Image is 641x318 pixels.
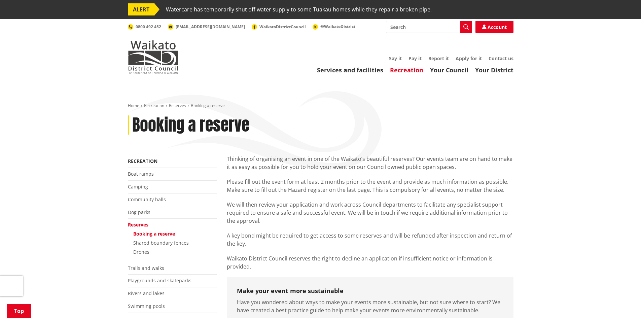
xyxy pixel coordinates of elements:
span: Watercare has temporarily shut off water supply to some Tuakau homes while they repair a broken p... [166,3,432,15]
a: Pay it [408,55,422,62]
a: Your Council [430,66,468,74]
a: Recreation [144,103,164,108]
a: Reserves [128,221,148,228]
a: Account [475,21,513,33]
a: Trails and walks [128,265,164,271]
a: Recreation [128,158,157,164]
span: @WaikatoDistrict [320,24,355,29]
a: Home [128,103,139,108]
a: Top [7,304,31,318]
p: We will then review your application and work across Council departments to facilitate any specia... [227,201,513,225]
img: Waikato District Council - Te Kaunihera aa Takiwaa o Waikato [128,40,178,74]
input: Search input [386,21,472,33]
h1: Booking a reserve [132,115,249,135]
a: Dog parks [128,209,150,215]
a: Recreation [390,66,423,74]
span: [EMAIL_ADDRESS][DOMAIN_NAME] [176,24,245,30]
a: Apply for it [456,55,482,62]
span: 0800 492 452 [136,24,161,30]
a: Report it [428,55,449,62]
a: Say it [389,55,402,62]
a: [EMAIL_ADDRESS][DOMAIN_NAME] [168,24,245,30]
a: Swimming pools [128,303,165,309]
p: Have you wondered about ways to make your events more sustainable, but not sure where to start? W... [237,298,503,314]
p: Waikato District Council reserves the right to decline an application if insufficient notice or i... [227,254,513,271]
a: WaikatoDistrictCouncil [252,24,306,30]
a: 0800 492 452 [128,24,161,30]
a: Playgrounds and skateparks [128,277,191,284]
p: A key bond might be required to get access to some reserves and will be refunded after inspection... [227,232,513,248]
a: Booking a reserve [133,231,175,237]
p: Please fill out the event form at least 2 months prior to the event and provide as much informati... [227,178,513,194]
a: @WaikatoDistrict [313,24,355,29]
a: Drones [133,249,149,255]
a: Camping [128,183,148,190]
nav: breadcrumb [128,103,513,109]
a: Contact us [489,55,513,62]
a: Community halls [128,196,166,203]
p: Thinking of organising an event in one of the Waikato’s beautiful reserves? Our events team are o... [227,155,513,171]
span: WaikatoDistrictCouncil [259,24,306,30]
a: Reserves [169,103,186,108]
span: Booking a reserve [191,103,225,108]
a: Boat ramps [128,171,154,177]
a: Your District [475,66,513,74]
a: Services and facilities [317,66,383,74]
a: Shared boundary fences [133,240,189,246]
a: Rivers and lakes [128,290,165,296]
span: ALERT [128,3,154,15]
h3: Make your event more sustainable [237,287,503,295]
